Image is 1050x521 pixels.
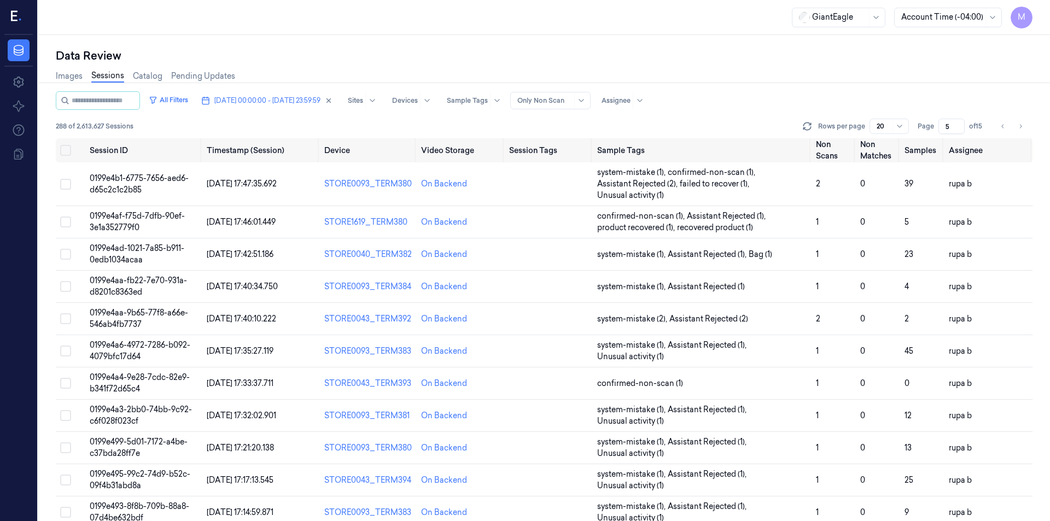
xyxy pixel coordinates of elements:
div: On Backend [421,249,467,260]
span: rupa b [949,314,972,324]
span: [DATE] 17:32:02.901 [207,411,276,420]
div: On Backend [421,346,467,357]
th: Non Matches [856,138,900,162]
a: Pending Updates [171,71,235,82]
th: Session ID [85,138,203,162]
div: STORE0093_TERM380 [324,178,412,190]
div: STORE0043_TERM393 [324,378,412,389]
span: rupa b [949,249,972,259]
span: [DATE] 17:35:27.119 [207,346,273,356]
span: 0199e4a3-2bb0-74bb-9c92-c6f028f023cf [90,405,192,426]
span: Assistant Rejected (1) , [668,339,749,351]
button: Select row [60,507,71,518]
span: [DATE] 00:00:00 - [DATE] 23:59:59 [214,96,320,106]
span: rupa b [949,443,972,453]
span: 25 [905,475,913,485]
span: system-mistake (1) , [597,469,668,480]
span: Unusual activity (1) [597,415,664,427]
div: On Backend [421,410,467,422]
span: 0199e4a4-9e28-7cdc-82e9-b341f72d65c4 [90,372,190,394]
span: rupa b [949,475,972,485]
span: 2 [816,314,820,324]
th: Session Tags [505,138,593,162]
button: M [1011,7,1032,28]
div: STORE0040_TERM382 [324,249,412,260]
a: Catalog [133,71,162,82]
button: Select row [60,249,71,260]
div: On Backend [421,442,467,454]
span: 288 of 2,613,627 Sessions [56,121,133,131]
span: [DATE] 17:47:35.692 [207,179,277,189]
span: 1 [816,507,819,517]
div: On Backend [421,281,467,292]
span: Unusual activity (1) [597,190,664,201]
span: rupa b [949,179,972,189]
span: 23 [905,249,913,259]
span: 0 [860,411,865,420]
th: Sample Tags [593,138,812,162]
span: Assistant Rejected (2) [669,313,748,325]
button: Select row [60,378,71,389]
div: STORE0093_TERM383 [324,507,412,518]
button: Select row [60,475,71,485]
span: Bag (1) [749,249,772,260]
span: 0 [860,314,865,324]
span: rupa b [949,411,972,420]
th: Video Storage [417,138,505,162]
span: failed to recover (1) , [680,178,751,190]
span: Assistant Rejected (1) [668,281,745,292]
span: 1 [816,217,819,227]
button: Select row [60,179,71,190]
span: rupa b [949,507,972,517]
span: [DATE] 17:17:13.545 [207,475,273,485]
span: 0 [860,346,865,356]
div: STORE0093_TERM381 [324,410,412,422]
span: 39 [905,179,913,189]
span: 1 [816,282,819,291]
span: system-mistake (1) , [597,501,668,512]
div: STORE0093_TERM380 [324,442,412,454]
div: On Backend [421,507,467,518]
span: 4 [905,282,909,291]
span: 1 [816,378,819,388]
button: Select row [60,442,71,453]
button: Select all [60,145,71,156]
span: 0199e4af-f75d-7dfb-90ef-3e1a352779f0 [90,211,185,232]
span: 0199e4a6-4972-7286-b092-4079bfc17d64 [90,340,190,361]
th: Assignee [944,138,1032,162]
span: confirmed-non-scan (1) , [668,167,757,178]
span: 45 [905,346,913,356]
span: 1 [816,411,819,420]
span: 0 [860,179,865,189]
span: [DATE] 17:42:51.186 [207,249,273,259]
span: Assistant Rejected (1) , [668,501,749,512]
span: Unusual activity (1) [597,448,664,459]
button: Go to previous page [995,119,1011,134]
span: 1 [816,249,819,259]
button: [DATE] 00:00:00 - [DATE] 23:59:59 [197,92,337,109]
span: 2 [816,179,820,189]
span: 0199e4ad-1021-7a85-b911-0edb1034acaa [90,243,184,265]
span: rupa b [949,217,972,227]
span: confirmed-non-scan (1) [597,378,683,389]
button: Select row [60,281,71,292]
span: system-mistake (1) , [597,167,668,178]
div: STORE0093_TERM383 [324,346,412,357]
div: On Backend [421,216,467,228]
span: Unusual activity (1) [597,480,664,491]
span: 2 [905,314,909,324]
span: 0 [860,378,865,388]
span: 9 [905,507,909,517]
span: Assistant Rejected (2) , [597,178,680,190]
span: rupa b [949,282,972,291]
a: Sessions [91,70,124,83]
span: system-mistake (1) , [597,249,668,260]
span: [DATE] 17:40:34.750 [207,282,278,291]
span: 0199e495-99c2-74d9-b52c-09f4b31abd8a [90,469,190,490]
span: [DATE] 17:14:59.871 [207,507,273,517]
span: of 15 [969,121,987,131]
div: Data Review [56,48,1032,63]
span: 0 [905,378,909,388]
th: Timestamp (Session) [202,138,319,162]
